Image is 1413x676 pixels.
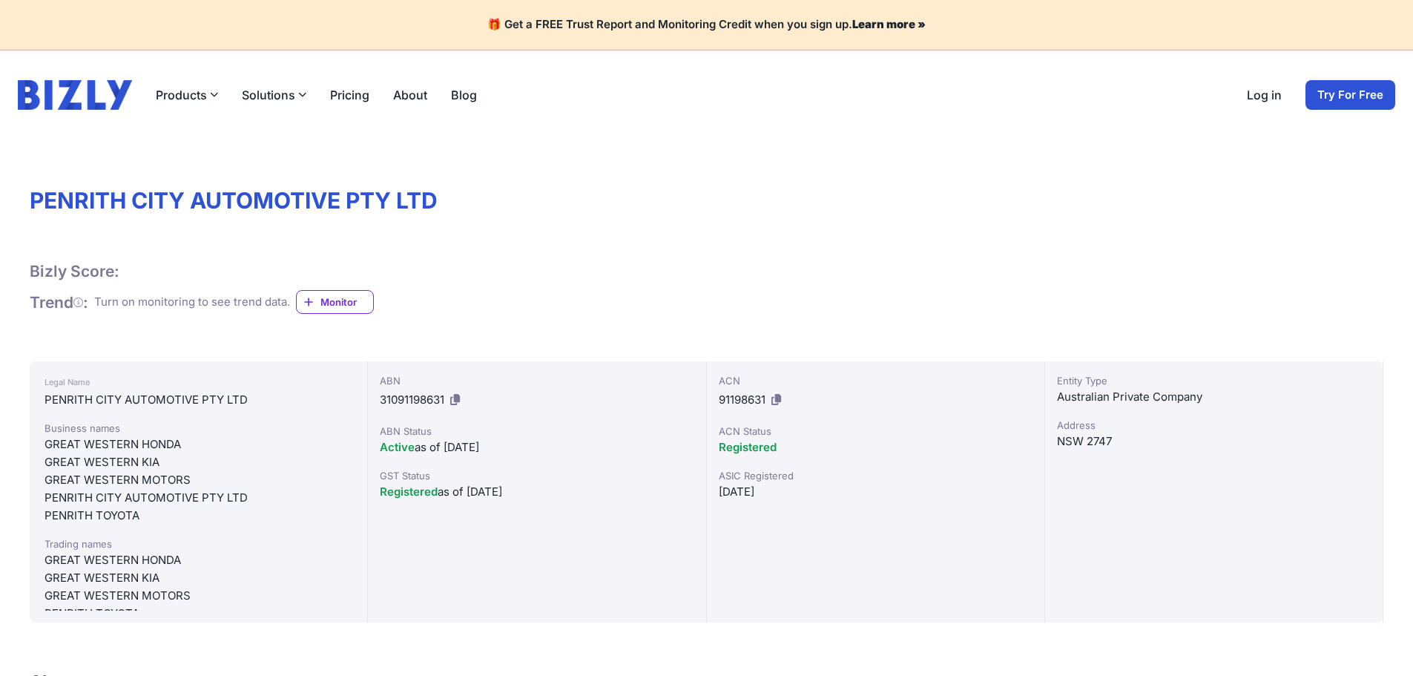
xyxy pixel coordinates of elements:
[380,485,438,499] span: Registered
[156,86,218,104] button: Products
[94,294,290,311] div: Turn on monitoring to see trend data.
[45,373,352,391] div: Legal Name
[30,261,119,281] h1: Bizly Score:
[1057,388,1371,406] div: Australian Private Company
[719,393,765,407] span: 91198631
[1057,418,1371,433] div: Address
[296,290,374,314] a: Monitor
[30,292,88,312] h1: Trend :
[380,424,694,439] div: ABN Status
[719,483,1032,501] div: [DATE]
[380,483,694,501] div: as of [DATE]
[1305,80,1395,110] a: Try For Free
[719,373,1032,388] div: ACN
[45,507,352,525] div: PENRITH TOYOTA
[18,18,1395,32] h4: 🎁 Get a FREE Trust Report and Monitoring Credit when you sign up.
[45,587,352,605] div: GREAT WESTERN MOTORS
[719,440,777,454] span: Registered
[45,551,352,569] div: GREAT WESTERN HONDA
[380,468,694,483] div: GST Status
[45,536,352,551] div: Trading names
[320,295,373,309] span: Monitor
[45,471,352,489] div: GREAT WESTERN MOTORS
[380,393,444,407] span: 31091198631
[380,373,694,388] div: ABN
[45,436,352,453] div: GREAT WESTERN HONDA
[1057,373,1371,388] div: Entity Type
[45,453,352,471] div: GREAT WESTERN KIA
[45,391,352,409] div: PENRITH CITY AUTOMOTIVE PTY LTD
[393,86,427,104] a: About
[1057,433,1371,450] div: NSW 2747
[330,86,369,104] a: Pricing
[719,424,1032,439] div: ACN Status
[30,187,1383,214] h1: PENRITH CITY AUTOMOTIVE PTY LTD
[45,421,352,436] div: Business names
[380,439,694,456] div: as of [DATE]
[1247,86,1282,104] a: Log in
[45,569,352,587] div: GREAT WESTERN KIA
[380,440,415,454] span: Active
[45,489,352,507] div: PENRITH CITY AUTOMOTIVE PTY LTD
[45,605,352,623] div: PENRITH TOYOTA
[451,86,477,104] a: Blog
[852,17,926,31] a: Learn more »
[719,468,1032,483] div: ASIC Registered
[242,86,306,104] button: Solutions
